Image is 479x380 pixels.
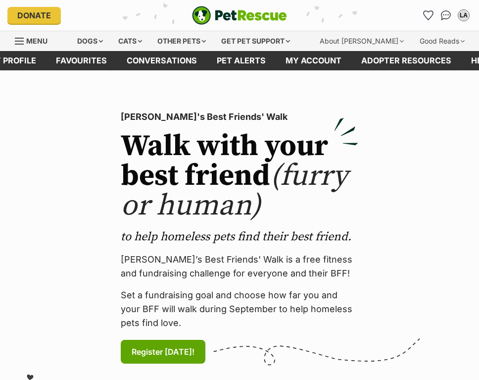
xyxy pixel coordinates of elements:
a: conversations [117,51,207,70]
div: Other pets [150,31,213,51]
a: Register [DATE]! [121,340,205,364]
p: to help homeless pets find their best friend. [121,229,358,245]
a: Pet alerts [207,51,276,70]
div: LA [459,10,469,20]
img: chat-41dd97257d64d25036548639549fe6c8038ab92f7586957e7f3b1b290dea8141.svg [441,10,451,20]
a: Favourites [420,7,436,23]
div: Get pet support [214,31,297,51]
div: Cats [111,31,149,51]
span: Menu [26,37,48,45]
p: Set a fundraising goal and choose how far you and your BFF will walk during September to help hom... [121,288,358,330]
h2: Walk with your best friend [121,132,358,221]
p: [PERSON_NAME]’s Best Friends' Walk is a free fitness and fundraising challenge for everyone and t... [121,253,358,280]
a: PetRescue [192,6,287,25]
div: Dogs [70,31,110,51]
div: About [PERSON_NAME] [313,31,411,51]
a: Favourites [46,51,117,70]
a: Menu [15,31,54,49]
img: logo-e224e6f780fb5917bec1dbf3a21bbac754714ae5b6737aabdf751b685950b380.svg [192,6,287,25]
a: Adopter resources [351,51,461,70]
button: My account [456,7,472,23]
a: Conversations [438,7,454,23]
span: Register [DATE]! [132,346,194,358]
div: Good Reads [413,31,472,51]
ul: Account quick links [420,7,472,23]
a: Donate [7,7,61,24]
span: (furry or human) [121,158,348,224]
p: [PERSON_NAME]'s Best Friends' Walk [121,110,358,124]
a: My account [276,51,351,70]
